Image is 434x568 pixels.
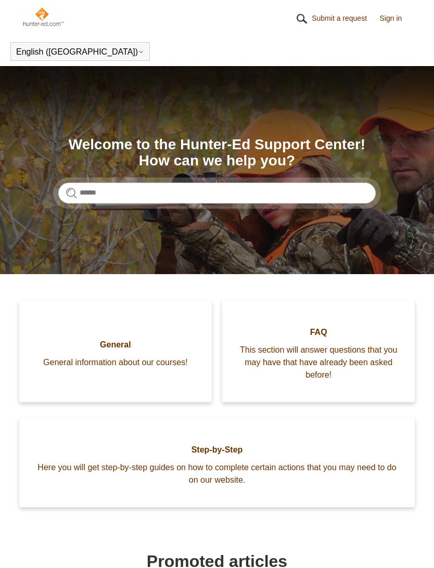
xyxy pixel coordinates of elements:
[58,183,376,203] input: Search
[238,344,399,381] span: This section will answer questions that you may have that have already been asked before!
[58,137,376,169] h1: Welcome to the Hunter-Ed Support Center! How can we help you?
[16,47,144,57] button: English ([GEOGRAPHIC_DATA])
[22,6,64,27] img: Hunter-Ed Help Center home page
[238,326,399,339] span: FAQ
[222,300,415,402] a: FAQ This section will answer questions that you may have that have already been asked before!
[35,461,400,486] span: Here you will get step-by-step guides on how to complete certain actions that you may need to do ...
[312,13,377,24] a: Submit a request
[35,339,196,351] span: General
[380,13,413,24] a: Sign in
[35,444,400,456] span: Step-by-Step
[19,418,415,507] a: Step-by-Step Here you will get step-by-step guides on how to complete certain actions that you ma...
[19,300,212,402] a: General General information about our courses!
[35,356,196,369] span: General information about our courses!
[294,11,310,27] img: 01HZPCYR30PPJAEEB9XZ5RGHQY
